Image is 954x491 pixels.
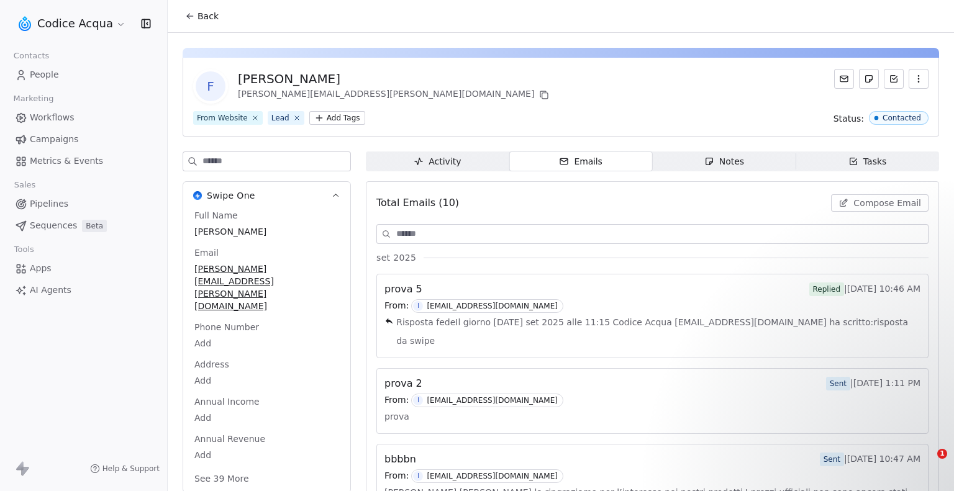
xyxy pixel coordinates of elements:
[384,452,416,467] span: bbbbn
[194,374,339,387] span: Add
[10,194,157,214] a: Pipelines
[427,396,558,405] div: [EMAIL_ADDRESS][DOMAIN_NAME]
[848,155,887,168] div: Tasks
[192,321,261,333] span: Phone Number
[309,111,365,125] button: Add Tags
[37,16,113,32] span: Codice Acqua
[178,5,226,27] button: Back
[10,107,157,128] a: Workflows
[194,412,339,424] span: Add
[384,469,409,483] span: From:
[384,394,409,407] span: From:
[90,464,160,474] a: Help & Support
[813,283,840,295] div: Replied
[192,433,268,445] span: Annual Revenue
[10,129,157,150] a: Campaigns
[427,302,558,310] div: [EMAIL_ADDRESS][DOMAIN_NAME]
[8,47,55,65] span: Contacts
[10,258,157,279] a: Apps
[376,251,416,264] span: set 2025
[10,215,157,236] a: SequencesBeta
[704,155,744,168] div: Notes
[9,176,41,194] span: Sales
[196,71,225,101] span: F
[809,282,920,296] span: | [DATE] 10:46 AM
[82,220,107,232] span: Beta
[192,209,240,222] span: Full Name
[30,197,68,210] span: Pipelines
[376,196,459,210] span: Total Emails (10)
[194,263,339,312] span: [PERSON_NAME][EMAIL_ADDRESS][PERSON_NAME][DOMAIN_NAME]
[198,10,219,22] span: Back
[883,114,921,122] div: Contacted
[187,467,257,490] button: See 39 More
[10,65,157,85] a: People
[853,197,921,209] span: Compose Email
[238,70,552,88] div: [PERSON_NAME]
[183,182,350,209] button: Swipe OneSwipe One
[417,395,419,405] div: I
[17,16,32,31] img: logo.png
[15,13,129,34] button: Codice Acqua
[30,262,52,275] span: Apps
[8,89,59,108] span: Marketing
[824,453,840,466] div: Sent
[30,155,103,168] span: Metrics & Events
[414,155,461,168] div: Activity
[30,68,59,81] span: People
[194,337,339,349] span: Add
[417,471,419,481] div: I
[197,112,248,124] div: From Website
[30,219,77,232] span: Sequences
[193,191,202,200] img: Swipe One
[384,376,422,391] span: prova 2
[271,112,289,124] div: Lead
[912,449,942,479] iframe: Intercom live chat
[831,194,929,212] button: Compose Email
[937,449,947,459] span: 1
[820,453,920,466] span: | [DATE] 10:47 AM
[192,358,232,371] span: Address
[192,246,221,259] span: Email
[30,111,75,124] span: Workflows
[396,313,920,350] span: Risposta fedeIl giorno [DATE] set 2025 alle 11:15 Codice Acqua [EMAIL_ADDRESS][DOMAIN_NAME] ha sc...
[192,395,262,408] span: Annual Income
[384,407,409,426] span: prova
[10,151,157,171] a: Metrics & Events
[9,240,39,259] span: Tools
[194,225,339,238] span: [PERSON_NAME]
[384,299,409,313] span: From:
[207,189,255,202] span: Swipe One
[384,282,422,297] span: prova 5
[427,472,558,480] div: [EMAIL_ADDRESS][DOMAIN_NAME]
[30,284,71,297] span: AI Agents
[238,88,552,102] div: [PERSON_NAME][EMAIL_ADDRESS][PERSON_NAME][DOMAIN_NAME]
[417,301,419,311] div: I
[834,112,864,125] span: Status:
[102,464,160,474] span: Help & Support
[194,449,339,461] span: Add
[30,133,78,146] span: Campaigns
[10,280,157,300] a: AI Agents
